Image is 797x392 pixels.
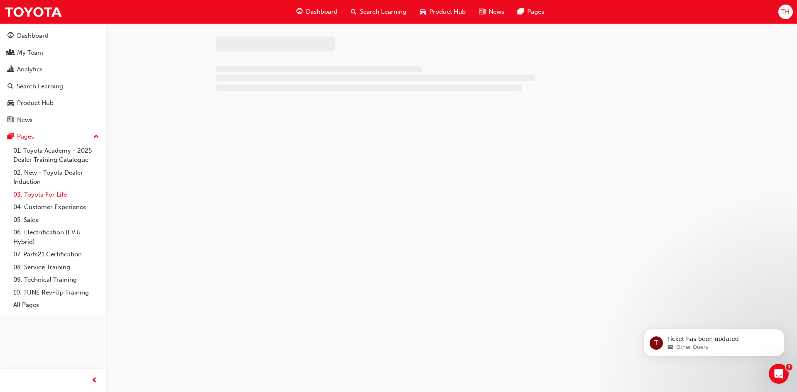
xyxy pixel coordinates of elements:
[3,62,103,77] a: Analytics
[10,286,103,299] a: 10. TUNE Rev-Up Training
[7,100,14,107] span: car-icon
[10,248,103,261] a: 07. Parts21 Certification
[3,112,103,128] a: News
[3,45,103,61] a: My Team
[10,188,103,201] a: 03. Toyota For Life
[17,98,54,108] div: Product Hub
[360,7,406,17] span: Search Learning
[351,7,357,17] span: search-icon
[306,7,337,17] span: Dashboard
[3,79,103,94] a: Search Learning
[10,261,103,274] a: 08. Service Training
[290,3,344,20] a: guage-iconDashboard
[17,65,43,74] div: Analytics
[17,48,43,58] div: My Team
[511,3,551,20] a: pages-iconPages
[489,7,504,17] span: News
[631,312,797,370] iframe: Intercom notifications message
[3,95,103,111] a: Product Hub
[10,273,103,286] a: 09. Technical Training
[518,7,524,17] span: pages-icon
[10,214,103,226] a: 05. Sales
[17,115,33,125] div: News
[10,226,103,248] a: 06. Electrification (EV & Hybrid)
[4,2,62,21] img: Trak
[781,7,790,17] span: TH
[10,166,103,188] a: 02. New - Toyota Dealer Induction
[3,129,103,144] button: Pages
[93,131,99,142] span: up-icon
[17,82,63,91] div: Search Learning
[296,7,303,17] span: guage-icon
[344,3,413,20] a: search-iconSearch Learning
[778,5,793,19] button: TH
[786,364,792,370] span: 1
[17,31,49,41] div: Dashboard
[769,364,789,384] iframe: Intercom live chat
[7,133,14,141] span: pages-icon
[10,144,103,166] a: 01. Toyota Academy - 2025 Dealer Training Catalogue
[7,117,14,124] span: news-icon
[7,49,14,57] span: people-icon
[7,32,14,40] span: guage-icon
[413,3,472,20] a: car-iconProduct Hub
[527,7,544,17] span: Pages
[7,66,14,73] span: chart-icon
[17,132,34,141] div: Pages
[479,7,485,17] span: news-icon
[91,375,98,386] span: prev-icon
[3,27,103,129] button: DashboardMy TeamAnalyticsSearch LearningProduct HubNews
[10,201,103,214] a: 04. Customer Experience
[472,3,511,20] a: news-iconNews
[420,7,426,17] span: car-icon
[429,7,466,17] span: Product Hub
[7,83,13,90] span: search-icon
[3,28,103,44] a: Dashboard
[10,299,103,312] a: All Pages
